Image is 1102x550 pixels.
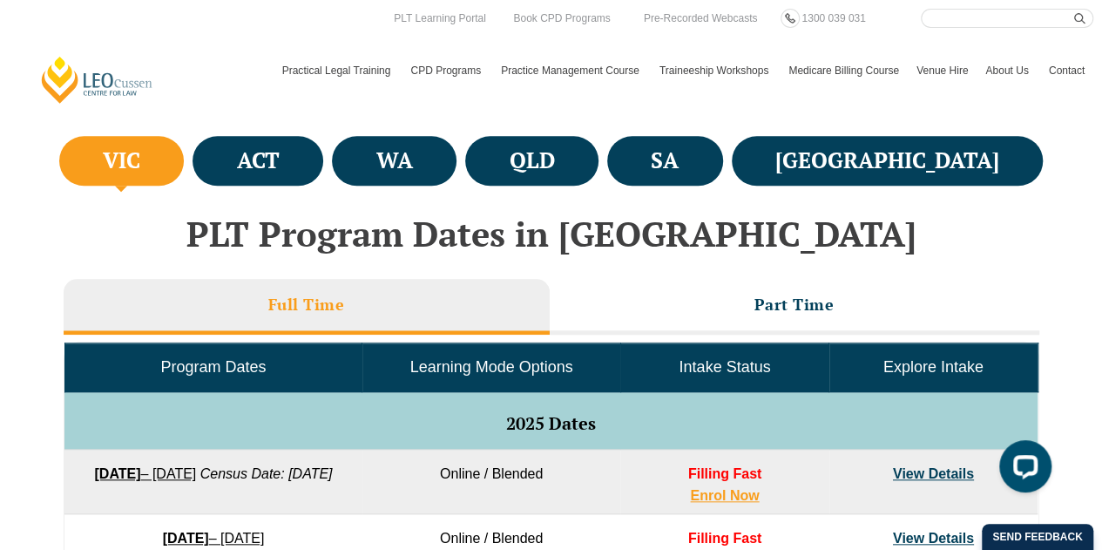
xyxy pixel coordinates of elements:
[506,411,596,435] span: 2025 Dates
[690,488,759,503] a: Enrol Now
[103,146,140,175] h4: VIC
[801,12,865,24] span: 1300 039 031
[410,358,573,376] span: Learning Mode Options
[492,45,651,96] a: Practice Management Course
[389,9,490,28] a: PLT Learning Portal
[509,146,554,175] h4: QLD
[775,146,999,175] h4: [GEOGRAPHIC_DATA]
[362,450,620,514] td: Online / Blended
[679,358,770,376] span: Intake Status
[688,531,761,546] span: Filling Fast
[237,146,280,175] h4: ACT
[163,531,209,546] strong: [DATE]
[1040,45,1093,96] a: Contact
[651,45,780,96] a: Traineeship Workshops
[200,466,333,481] em: Census Date: [DATE]
[985,433,1058,506] iframe: LiveChat chat widget
[39,55,155,105] a: [PERSON_NAME] Centre for Law
[908,45,977,96] a: Venue Hire
[94,466,196,481] a: [DATE]– [DATE]
[651,146,679,175] h4: SA
[639,9,762,28] a: Pre-Recorded Webcasts
[274,45,402,96] a: Practical Legal Training
[754,295,835,315] h3: Part Time
[55,214,1048,253] h2: PLT Program Dates in [GEOGRAPHIC_DATA]
[163,531,265,546] a: [DATE]– [DATE]
[797,9,869,28] a: 1300 039 031
[509,9,614,28] a: Book CPD Programs
[376,146,413,175] h4: WA
[977,45,1039,96] a: About Us
[893,531,974,546] a: View Details
[268,295,345,315] h3: Full Time
[402,45,492,96] a: CPD Programs
[688,466,761,481] span: Filling Fast
[780,45,908,96] a: Medicare Billing Course
[94,466,140,481] strong: [DATE]
[893,466,974,481] a: View Details
[160,358,266,376] span: Program Dates
[883,358,984,376] span: Explore Intake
